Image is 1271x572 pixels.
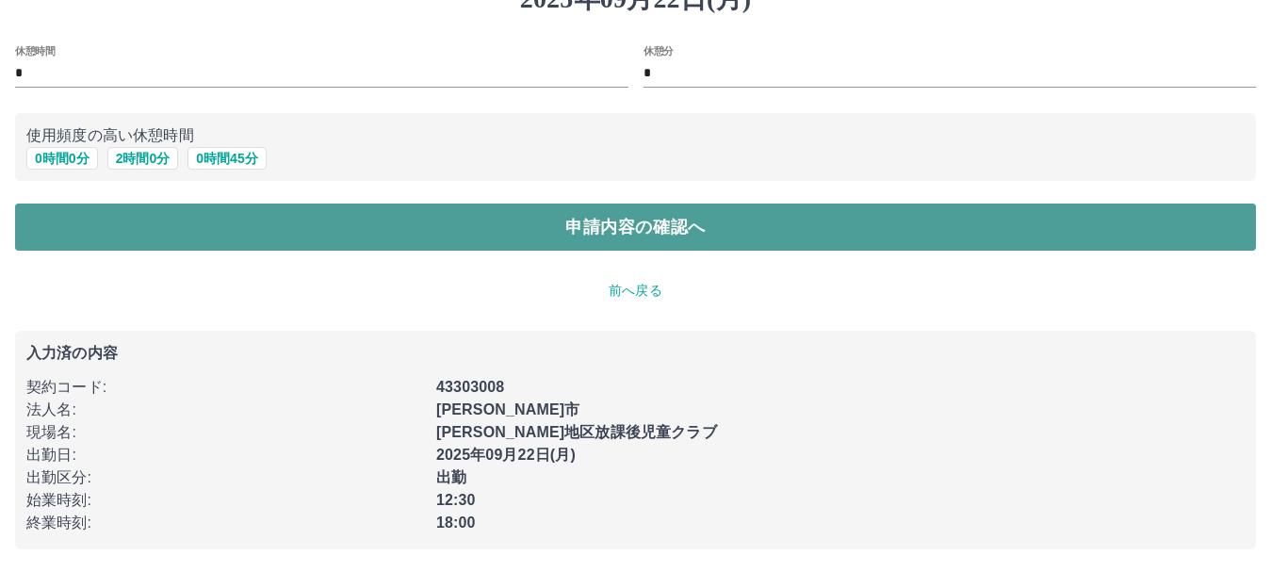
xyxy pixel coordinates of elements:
[436,492,476,508] b: 12:30
[436,515,476,531] b: 18:00
[26,399,425,421] p: 法人名 :
[26,489,425,512] p: 始業時刻 :
[26,421,425,444] p: 現場名 :
[26,466,425,489] p: 出勤区分 :
[15,204,1256,251] button: 申請内容の確認へ
[436,424,717,440] b: [PERSON_NAME]地区放課後児童クラブ
[107,147,179,170] button: 2時間0分
[15,43,55,57] label: 休憩時間
[26,512,425,534] p: 終業時刻 :
[436,447,576,463] b: 2025年09月22日(月)
[436,379,504,395] b: 43303008
[26,147,98,170] button: 0時間0分
[436,469,466,485] b: 出勤
[26,376,425,399] p: 契約コード :
[15,281,1256,301] p: 前へ戻る
[26,346,1245,361] p: 入力済の内容
[187,147,266,170] button: 0時間45分
[644,43,674,57] label: 休憩分
[436,401,579,417] b: [PERSON_NAME]市
[26,124,1245,147] p: 使用頻度の高い休憩時間
[26,444,425,466] p: 出勤日 :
